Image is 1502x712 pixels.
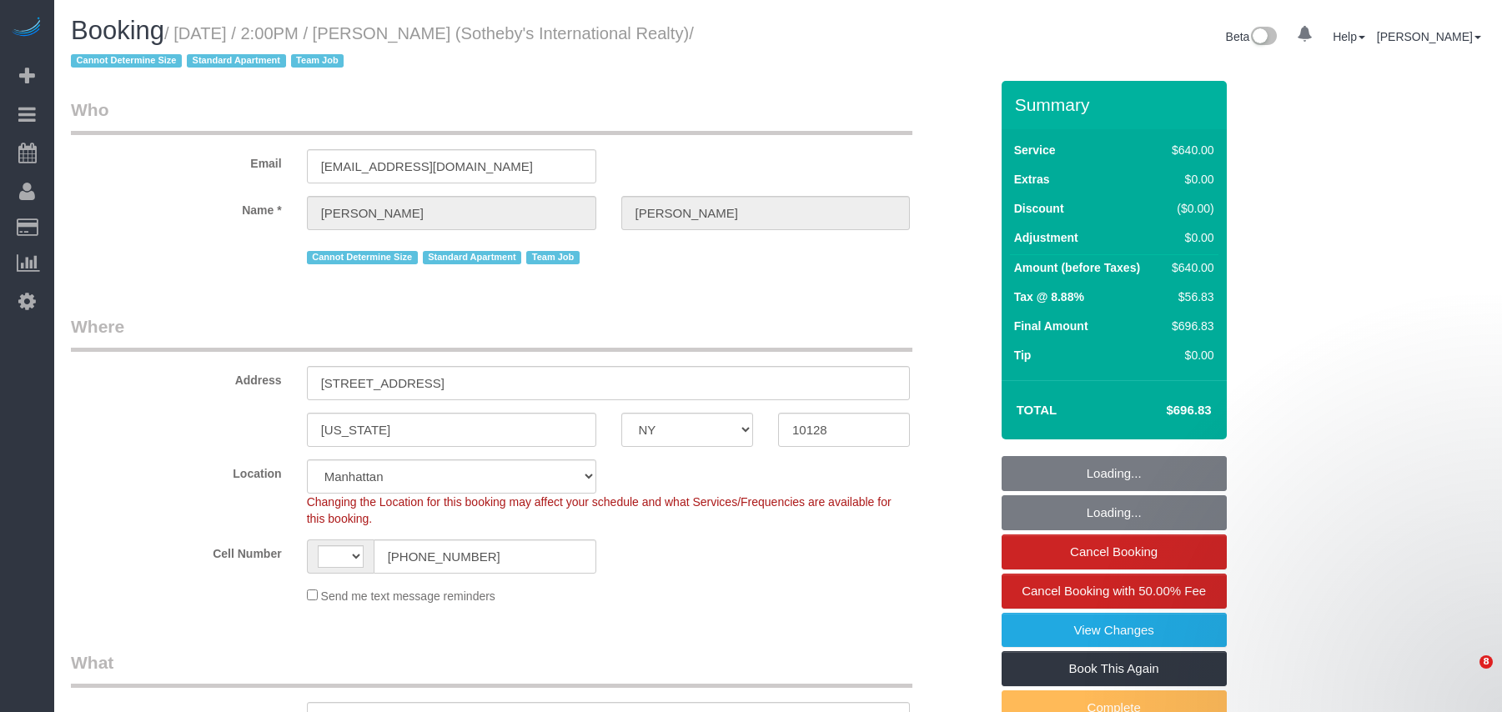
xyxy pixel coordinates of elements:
img: Automaid Logo [10,17,43,40]
input: Last Name [621,196,911,230]
label: Service [1014,142,1056,158]
img: New interface [1249,27,1277,48]
span: Team Job [291,54,344,68]
span: Cannot Determine Size [307,251,418,264]
input: Zip Code [778,413,910,447]
label: Location [58,459,294,482]
h4: $696.83 [1116,404,1211,418]
legend: What [71,650,912,688]
legend: Who [71,98,912,135]
div: $0.00 [1165,229,1213,246]
span: Send me text message reminders [321,589,495,603]
div: $56.83 [1165,288,1213,305]
label: Tip [1014,347,1032,364]
a: Book This Again [1002,651,1227,686]
a: [PERSON_NAME] [1377,30,1481,43]
label: Cell Number [58,539,294,562]
label: Final Amount [1014,318,1088,334]
label: Tax @ 8.88% [1014,288,1084,305]
span: / [71,24,694,71]
label: Name * [58,196,294,218]
div: $0.00 [1165,171,1213,188]
span: Standard Apartment [187,54,286,68]
input: Cell Number [374,539,596,574]
div: $640.00 [1165,142,1213,158]
span: 8 [1479,655,1493,669]
div: $696.83 [1165,318,1213,334]
span: Standard Apartment [423,251,522,264]
a: Cancel Booking with 50.00% Fee [1002,574,1227,609]
div: ($0.00) [1165,200,1213,217]
a: View Changes [1002,613,1227,648]
a: Beta [1226,30,1278,43]
a: Help [1333,30,1365,43]
small: / [DATE] / 2:00PM / [PERSON_NAME] (Sotheby's International Realty) [71,24,694,71]
label: Amount (before Taxes) [1014,259,1140,276]
a: Cancel Booking [1002,534,1227,569]
span: Team Job [526,251,580,264]
div: $640.00 [1165,259,1213,276]
label: Address [58,366,294,389]
input: Email [307,149,596,183]
span: Changing the Location for this booking may affect your schedule and what Services/Frequencies are... [307,495,892,525]
span: Cannot Determine Size [71,54,182,68]
span: Booking [71,16,164,45]
input: First Name [307,196,596,230]
label: Adjustment [1014,229,1078,246]
label: Email [58,149,294,172]
label: Extras [1014,171,1050,188]
iframe: Intercom live chat [1445,655,1485,695]
div: $0.00 [1165,347,1213,364]
span: Cancel Booking with 50.00% Fee [1022,584,1206,598]
label: Discount [1014,200,1064,217]
h3: Summary [1015,95,1218,114]
input: City [307,413,596,447]
legend: Where [71,314,912,352]
strong: Total [1017,403,1057,417]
